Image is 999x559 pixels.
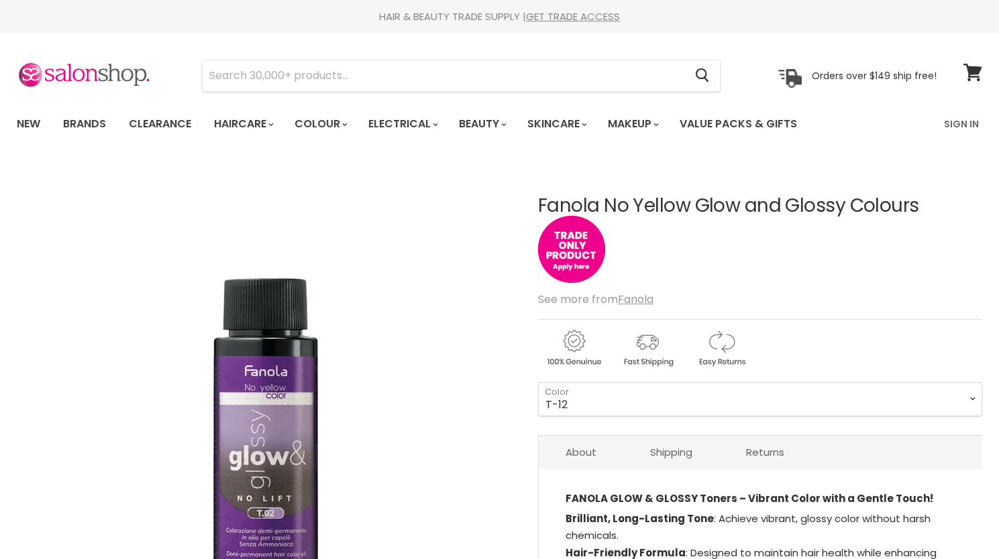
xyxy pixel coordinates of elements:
[284,110,356,138] a: Colour
[449,110,515,138] a: Beauty
[538,196,982,216] h1: Fanola No Yellow Glow and Glossy Colours
[203,60,684,91] input: Search
[686,328,757,369] img: returns.gif
[7,110,50,138] a: New
[719,436,811,469] a: Returns
[566,491,933,505] strong: FANOLA GLOW & GLOSSY Toners – Vibrant Color with a Gentle Touch!
[566,510,955,544] li: : Achieve vibrant, glossy color without harsh chemicals.
[7,105,872,143] ul: Main menu
[538,216,605,283] img: tradeonly_small.jpg
[623,436,719,469] a: Shipping
[812,69,937,81] p: Orders over $149 ship free!
[517,110,595,138] a: Skincare
[539,436,623,469] a: About
[358,110,446,138] a: Electrical
[566,511,714,525] strong: Brilliant, Long-Lasting Tone
[684,60,720,91] button: Search
[670,110,807,138] a: Value Packs & Gifts
[612,328,683,369] img: shipping.gif
[538,328,609,369] img: genuine.gif
[119,110,201,138] a: Clearance
[618,292,653,307] a: Fanola
[204,110,282,138] a: Haircare
[53,110,116,138] a: Brands
[538,292,653,307] span: See more from
[598,110,667,138] a: Makeup
[202,60,721,92] form: Product
[526,9,620,23] a: GET TRADE ACCESS
[936,110,987,138] a: Sign In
